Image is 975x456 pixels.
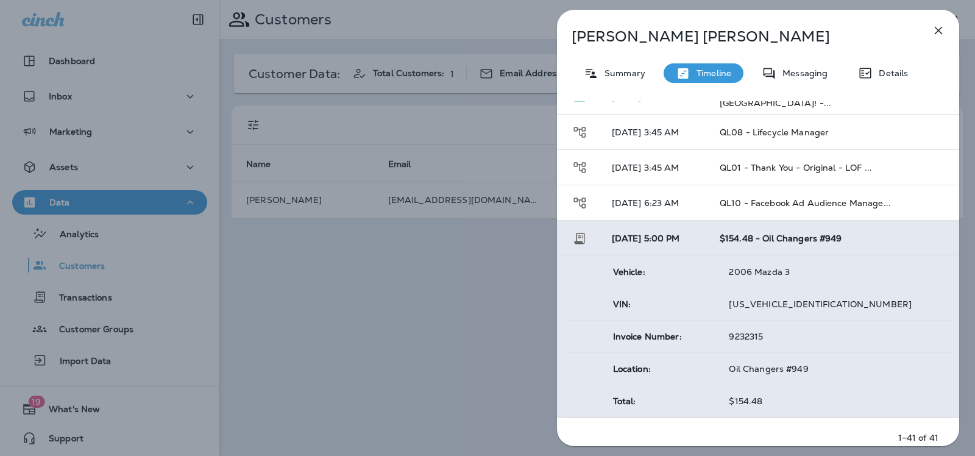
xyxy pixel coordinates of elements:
[729,363,808,374] span: Oil Changers #949
[720,233,842,244] span: $154.48 - Oil Changers #949
[613,266,645,277] span: Vehicle:
[613,299,631,310] span: VIN:
[612,92,700,102] p: [DATE] 6:11 AM
[572,28,904,45] p: [PERSON_NAME] [PERSON_NAME]
[612,163,700,173] p: [DATE] 3:45 AM
[898,432,938,444] p: 1–41 of 41
[613,363,651,374] span: Location:
[729,331,763,342] span: 9232315
[572,196,587,207] span: Journey
[729,299,912,310] span: [US_VEHICLE_IDENTIFICATION_NUMBER]
[612,233,680,244] span: [DATE] 5:00 PM
[572,232,587,243] span: Transaction
[729,266,790,277] span: 2006 Mazda 3
[873,68,908,78] p: Details
[612,198,700,208] p: [DATE] 6:23 AM
[572,126,587,137] span: Journey
[612,127,700,137] p: [DATE] 3:45 AM
[572,90,587,101] span: Email - Opened
[720,85,840,109] span: Your business means a lot to [GEOGRAPHIC_DATA]! -...
[720,127,829,138] span: QL08 - Lifecycle Manager
[572,161,587,172] span: Journey
[776,68,828,78] p: Messaging
[613,331,682,342] span: Invoice Number:
[690,68,731,78] p: Timeline
[729,396,762,407] span: $154.48
[720,198,891,208] span: QL10 - Facebook Ad Audience Manage...
[720,162,872,173] span: QL01 - Thank You - Original - LOF ...
[613,396,636,407] span: Total:
[598,68,645,78] p: Summary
